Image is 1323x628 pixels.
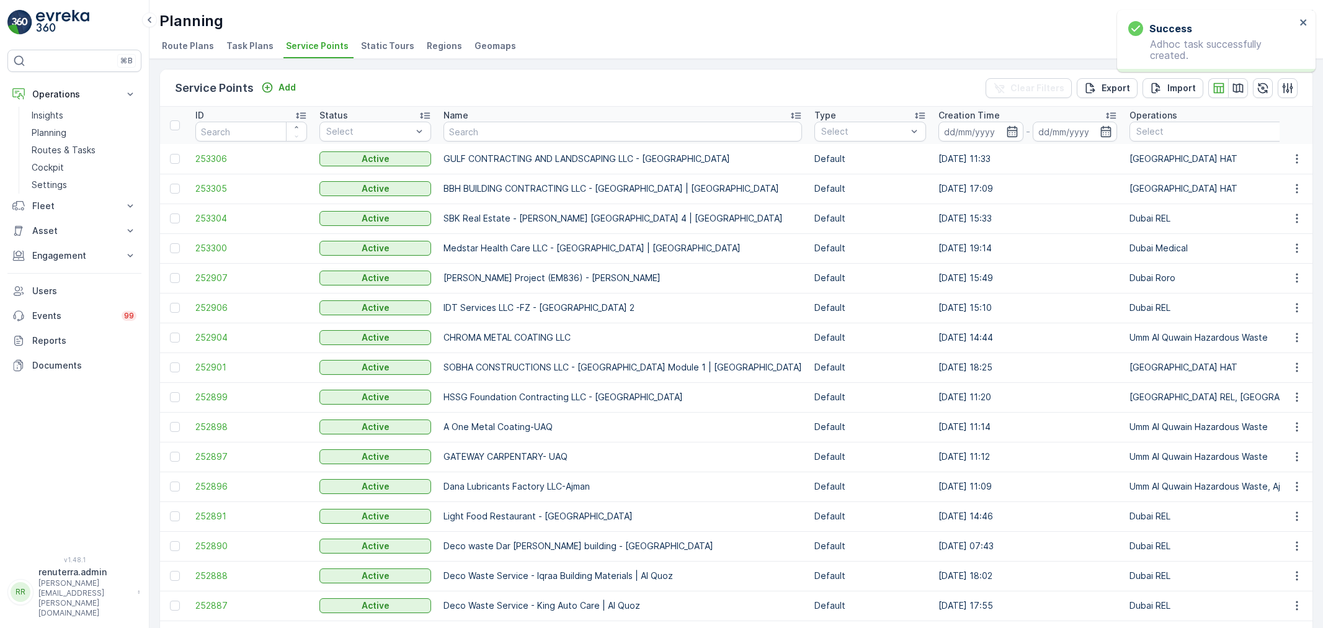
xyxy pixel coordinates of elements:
[362,302,390,314] p: Active
[195,421,307,433] a: 252898
[808,233,932,263] td: Default
[437,323,808,352] td: CHROMA METAL COATING LLC
[362,272,390,284] p: Active
[32,310,114,322] p: Events
[437,591,808,621] td: Deco Waste Service - King Auto Care | Al Quoz
[32,144,96,156] p: Routes & Tasks
[170,511,180,521] div: Toggle Row Selected
[932,561,1123,591] td: [DATE] 18:02
[195,480,307,493] a: 252896
[1149,21,1192,36] h3: Success
[362,540,390,552] p: Active
[362,153,390,165] p: Active
[27,107,141,124] a: Insights
[932,442,1123,472] td: [DATE] 11:12
[319,109,348,122] p: Status
[319,300,431,315] button: Active
[319,241,431,256] button: Active
[932,531,1123,561] td: [DATE] 07:43
[170,452,180,462] div: Toggle Row Selected
[808,174,932,204] td: Default
[326,125,412,138] p: Select
[319,151,431,166] button: Active
[932,144,1123,174] td: [DATE] 11:33
[932,591,1123,621] td: [DATE] 17:55
[195,182,307,195] span: 253305
[437,501,808,531] td: Light Food Restaurant - [GEOGRAPHIC_DATA]
[808,352,932,382] td: Default
[437,531,808,561] td: Deco waste Dar [PERSON_NAME] building - [GEOGRAPHIC_DATA]
[195,153,307,165] a: 253306
[170,333,180,343] div: Toggle Row Selected
[195,540,307,552] span: 252890
[932,204,1123,233] td: [DATE] 15:33
[32,161,64,174] p: Cockpit
[362,451,390,463] p: Active
[362,421,390,433] p: Active
[170,571,180,581] div: Toggle Row Selected
[195,242,307,254] span: 253300
[170,213,180,223] div: Toggle Row Selected
[7,243,141,268] button: Engagement
[195,331,307,344] a: 252904
[32,225,117,237] p: Asset
[170,601,180,611] div: Toggle Row Selected
[7,566,141,618] button: RRrenuterra.admin[PERSON_NAME][EMAIL_ADDRESS][PERSON_NAME][DOMAIN_NAME]
[170,362,180,372] div: Toggle Row Selected
[1129,109,1177,122] p: Operations
[32,334,136,347] p: Reports
[32,200,117,212] p: Fleet
[7,353,141,378] a: Documents
[32,109,63,122] p: Insights
[286,40,349,52] span: Service Points
[362,242,390,254] p: Active
[938,122,1023,141] input: dd/mm/yyyy
[195,451,307,463] span: 252897
[170,392,180,402] div: Toggle Row Selected
[319,419,431,434] button: Active
[27,176,141,194] a: Settings
[986,78,1072,98] button: Clear Filters
[170,303,180,313] div: Toggle Row Selected
[362,599,390,612] p: Active
[808,412,932,442] td: Default
[195,122,307,141] input: Search
[32,249,117,262] p: Engagement
[195,361,307,374] a: 252901
[808,531,932,561] td: Default
[319,390,431,405] button: Active
[319,449,431,464] button: Active
[437,144,808,174] td: GULF CONTRACTING AND LANDSCAPING LLC - [GEOGRAPHIC_DATA]
[437,352,808,382] td: SOBHA CONSTRUCTIONS LLC - [GEOGRAPHIC_DATA] Module 1 | [GEOGRAPHIC_DATA]
[932,472,1123,501] td: [DATE] 11:09
[170,541,180,551] div: Toggle Row Selected
[362,331,390,344] p: Active
[159,11,223,31] p: Planning
[808,263,932,293] td: Default
[7,303,141,328] a: Events99
[195,302,307,314] a: 252906
[362,480,390,493] p: Active
[1077,78,1138,98] button: Export
[427,40,462,52] span: Regions
[443,122,802,141] input: Search
[27,124,141,141] a: Planning
[437,472,808,501] td: Dana Lubricants Factory LLC-Ajman
[120,56,133,66] p: ⌘B
[1026,124,1030,139] p: -
[808,442,932,472] td: Default
[1010,82,1064,94] p: Clear Filters
[808,382,932,412] td: Default
[938,109,1000,122] p: Creation Time
[821,125,907,138] p: Select
[1143,78,1203,98] button: Import
[361,40,414,52] span: Static Tours
[437,442,808,472] td: GATEWAY CARPENTARY- UAQ
[362,361,390,374] p: Active
[932,293,1123,323] td: [DATE] 15:10
[808,501,932,531] td: Default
